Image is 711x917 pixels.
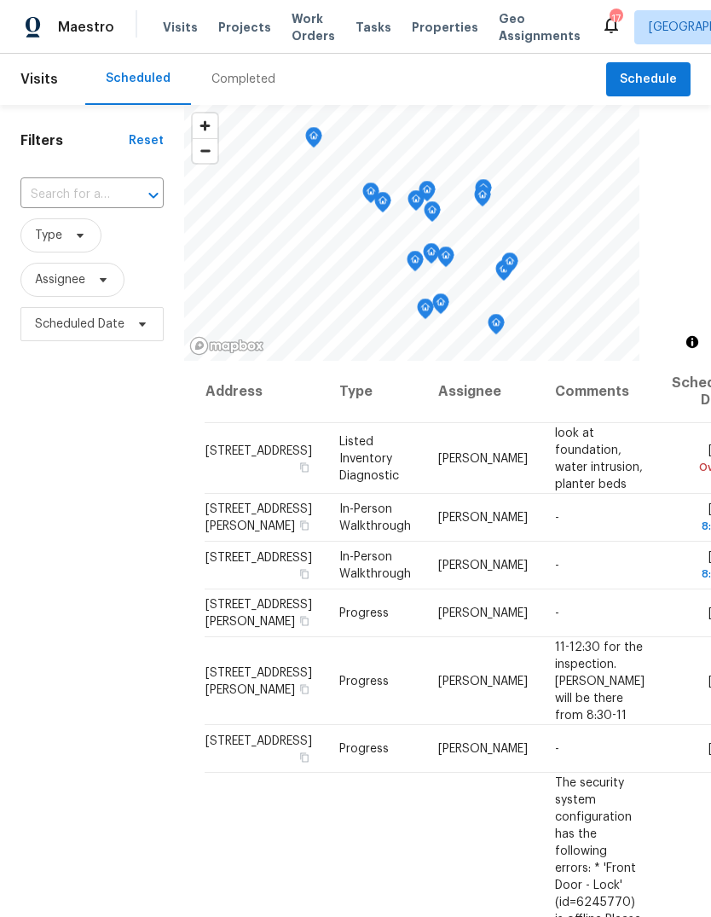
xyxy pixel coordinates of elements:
div: Reset [129,132,164,149]
button: Zoom out [193,138,217,163]
div: Map marker [419,181,436,207]
span: In-Person Walkthrough [339,551,411,580]
button: Copy Address [297,459,312,474]
div: Map marker [423,243,440,270]
div: Map marker [488,314,505,340]
input: Search for an address... [20,182,116,208]
span: Zoom out [193,139,217,163]
span: Progress [339,743,389,755]
span: [PERSON_NAME] [438,560,528,572]
span: [PERSON_NAME] [438,675,528,687]
span: [PERSON_NAME] [438,743,528,755]
canvas: Map [184,105,639,361]
span: [STREET_ADDRESS][PERSON_NAME] [205,599,312,628]
span: Progress [339,675,389,687]
th: Assignee [425,361,541,423]
th: Type [326,361,425,423]
button: Copy Address [297,750,312,765]
button: Schedule [606,62,691,97]
span: [STREET_ADDRESS][PERSON_NAME] [205,503,312,532]
button: Copy Address [297,518,312,533]
div: Map marker [424,201,441,228]
span: Maestro [58,19,114,36]
h1: Filters [20,132,129,149]
span: [PERSON_NAME] [438,512,528,524]
span: Progress [339,607,389,619]
span: - [555,607,559,619]
span: Type [35,227,62,244]
span: [STREET_ADDRESS][PERSON_NAME] [205,666,312,695]
span: [STREET_ADDRESS] [205,444,312,456]
div: Map marker [475,179,492,206]
button: Copy Address [297,566,312,582]
span: - [555,512,559,524]
div: Map marker [495,260,512,287]
div: Map marker [437,247,454,273]
span: In-Person Walkthrough [339,503,411,532]
span: Geo Assignments [499,10,581,44]
span: Listed Inventory Diagnostic [339,435,399,481]
span: - [555,743,559,755]
span: Schedule [620,69,677,90]
span: 11-12:30 for the inspection. [PERSON_NAME] will be there from 8:30-11 [555,641,645,721]
span: [PERSON_NAME] [438,452,528,464]
div: Map marker [362,183,379,209]
a: Mapbox homepage [189,336,264,356]
span: [STREET_ADDRESS] [205,735,312,747]
th: Address [205,361,326,423]
span: Visits [20,61,58,98]
span: Tasks [355,21,391,33]
span: [PERSON_NAME] [438,607,528,619]
div: Map marker [417,299,434,325]
span: Assignee [35,271,85,288]
span: [STREET_ADDRESS] [205,552,312,564]
div: Map marker [407,251,424,277]
div: Map marker [305,127,322,154]
div: Map marker [432,293,449,320]
div: Map marker [501,252,518,279]
div: 17 [610,10,621,27]
div: Completed [211,71,275,88]
button: Open [142,183,165,207]
div: Map marker [474,186,491,212]
div: Map marker [374,192,391,218]
div: Scheduled [106,70,171,87]
button: Zoom in [193,113,217,138]
span: look at foundation, water intrusion, planter beds [555,427,643,490]
span: Toggle attribution [687,333,697,351]
button: Toggle attribution [682,332,702,352]
span: Projects [218,19,271,36]
div: Map marker [408,190,425,217]
span: Scheduled Date [35,316,124,333]
button: Copy Address [297,613,312,629]
span: - [555,560,559,572]
span: Properties [412,19,478,36]
th: Comments [541,361,658,423]
span: Visits [163,19,198,36]
span: Work Orders [292,10,335,44]
button: Copy Address [297,681,312,696]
